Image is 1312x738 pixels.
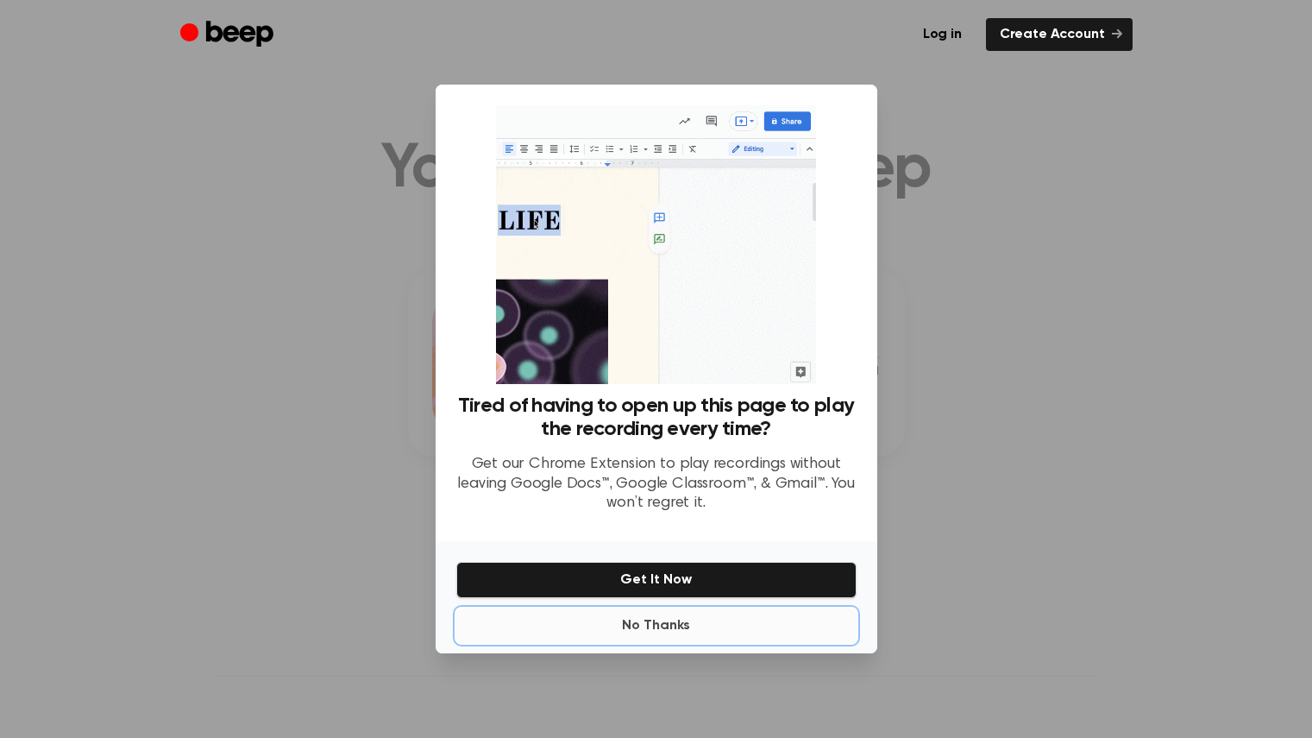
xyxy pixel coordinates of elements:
[986,18,1133,51] a: Create Account
[180,18,278,52] a: Beep
[909,18,976,51] a: Log in
[496,105,816,384] img: Beep extension in action
[456,562,857,598] button: Get It Now
[456,394,857,441] h3: Tired of having to open up this page to play the recording every time?
[456,609,857,643] button: No Thanks
[456,455,857,514] p: Get our Chrome Extension to play recordings without leaving Google Docs™, Google Classroom™, & Gm...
